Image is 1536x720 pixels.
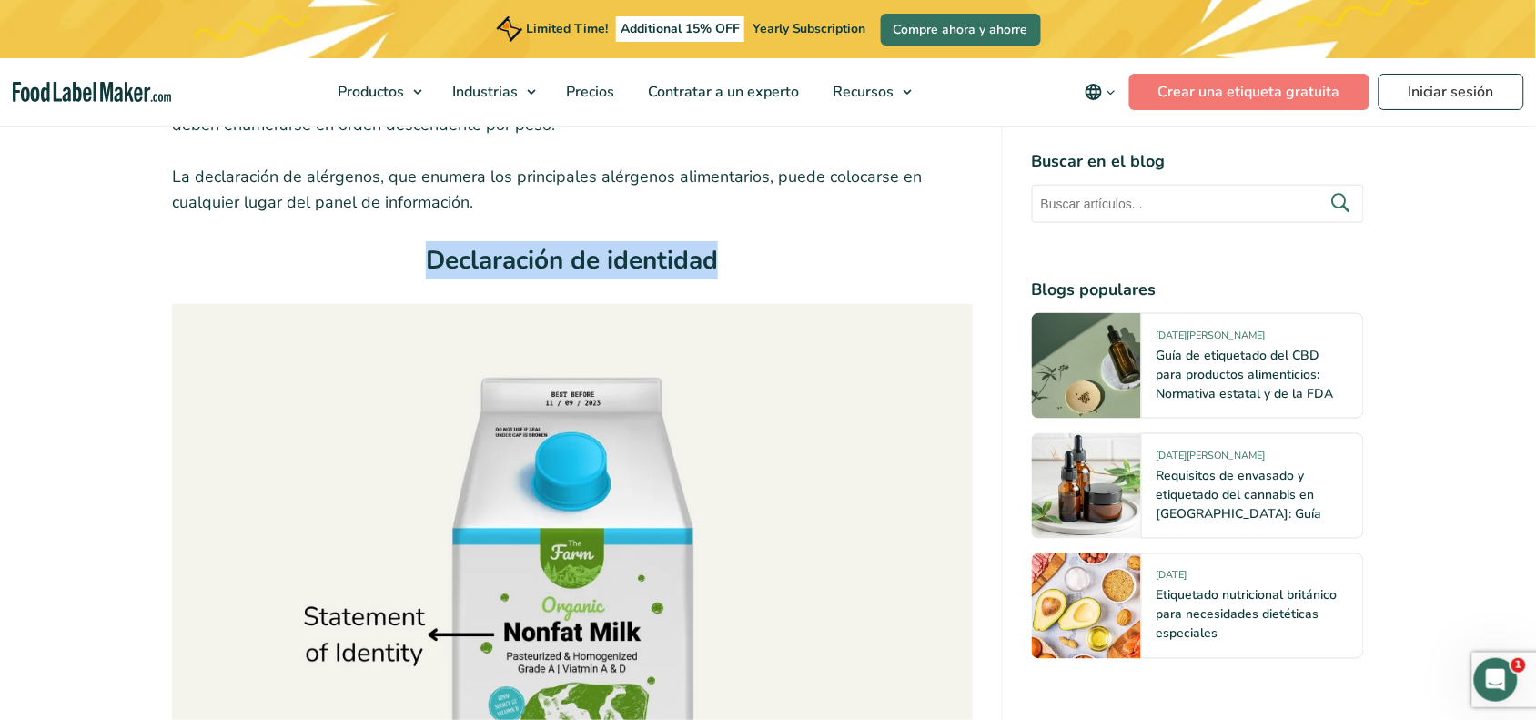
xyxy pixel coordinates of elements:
a: Precios [550,58,627,126]
span: Recursos [827,82,895,102]
span: 1 [1511,658,1526,673]
span: Limited Time! [526,20,608,37]
a: Guía de etiquetado del CBD para productos alimenticios: Normativa estatal y de la FDA [1157,347,1334,402]
span: [DATE][PERSON_NAME] [1157,449,1266,470]
span: Yearly Subscription [753,20,866,37]
a: Industrias [436,58,545,126]
p: La declaración de alérgenos, que enumera los principales alérgenos alimentarios, puede colocarse ... [172,164,973,217]
a: Etiquetado nutricional británico para necesidades dietéticas especiales [1157,587,1338,643]
h4: Blogs populares [1032,278,1364,302]
span: Additional 15% OFF [616,16,744,42]
iframe: Intercom live chat [1474,658,1518,702]
span: Precios [561,82,616,102]
span: Contratar a un experto [642,82,801,102]
a: Iniciar sesión [1379,74,1524,110]
a: Contratar a un experto [632,58,812,126]
span: Industrias [447,82,520,102]
span: Productos [332,82,406,102]
a: Recursos [816,58,921,126]
span: [DATE][PERSON_NAME] [1157,329,1266,350]
a: Requisitos de envasado y etiquetado del cannabis en [GEOGRAPHIC_DATA]: Guía [1157,467,1322,522]
a: Compre ahora y ahorre [881,14,1041,46]
strong: Declaración de identidad [426,243,718,278]
input: Buscar artículos... [1032,185,1364,223]
a: Productos [321,58,431,126]
span: [DATE] [1157,569,1187,590]
a: Crear una etiqueta gratuita [1129,74,1369,110]
h4: Buscar en el blog [1032,149,1364,174]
